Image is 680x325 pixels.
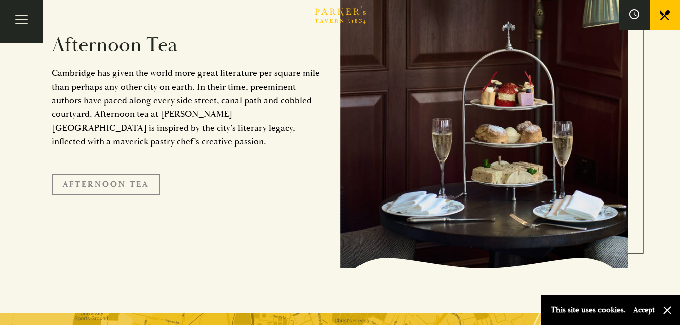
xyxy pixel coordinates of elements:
h2: Afternoon Tea [52,33,325,57]
button: Close and accept [662,305,672,315]
button: Accept [633,305,655,315]
p: This site uses cookies. [551,303,626,317]
p: Cambridge has given the world more great literature per square mile than perhaps any other city o... [52,66,325,148]
a: Afternoon Tea [52,174,160,195]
